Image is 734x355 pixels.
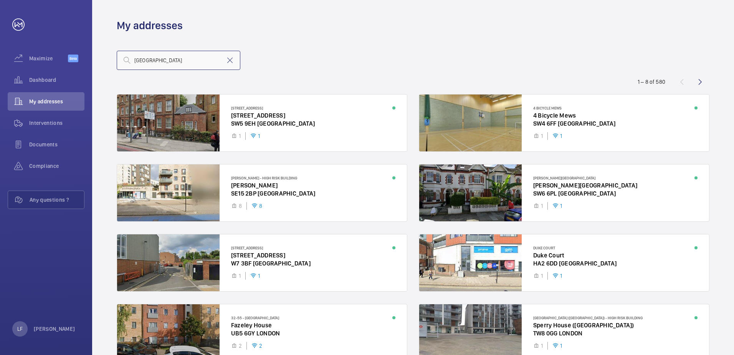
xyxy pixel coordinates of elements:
span: Dashboard [29,76,84,84]
input: Search by address [117,51,240,70]
p: [PERSON_NAME] [34,325,75,333]
span: Beta [68,55,78,62]
div: 1 – 8 of 580 [638,78,665,86]
span: Interventions [29,119,84,127]
span: Compliance [29,162,84,170]
span: My addresses [29,98,84,105]
span: Maximize [29,55,68,62]
p: LF [17,325,23,333]
span: Any questions ? [30,196,84,204]
span: Documents [29,141,84,148]
h1: My addresses [117,18,183,33]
